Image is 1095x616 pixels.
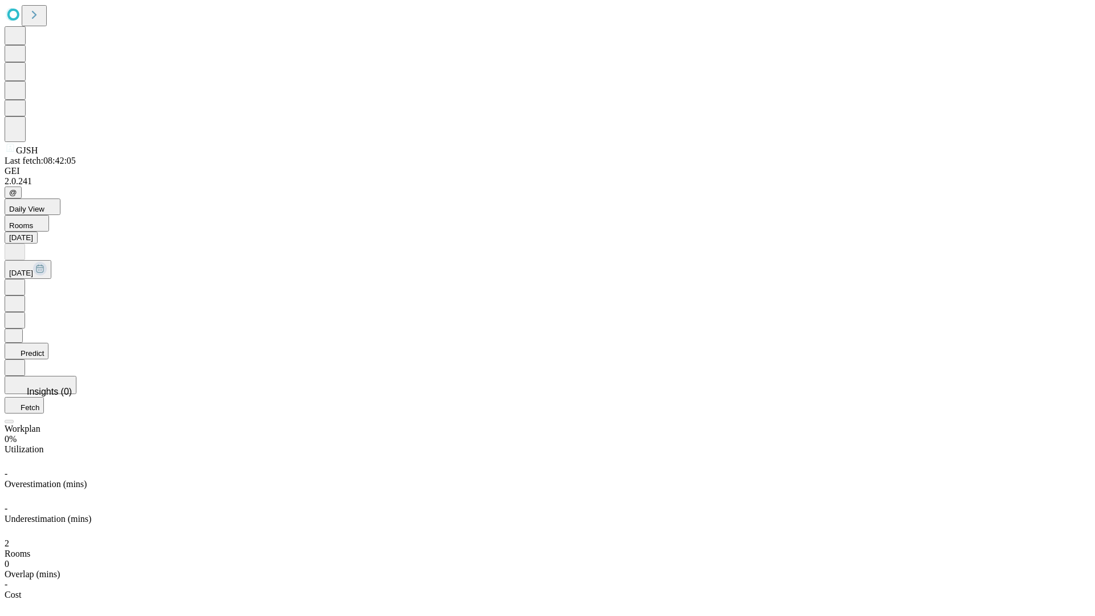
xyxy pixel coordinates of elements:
[5,176,1090,187] div: 2.0.241
[5,343,48,359] button: Predict
[5,434,17,444] span: 0%
[5,504,7,513] span: -
[5,187,22,198] button: @
[9,269,33,277] span: [DATE]
[5,260,51,279] button: [DATE]
[5,166,1090,176] div: GEI
[9,221,33,230] span: Rooms
[5,590,21,599] span: Cost
[5,559,9,569] span: 0
[5,215,49,232] button: Rooms
[5,156,76,165] span: Last fetch: 08:42:05
[5,397,44,414] button: Fetch
[5,514,91,524] span: Underestimation (mins)
[5,376,76,394] button: Insights (0)
[9,205,44,213] span: Daily View
[27,387,72,396] span: Insights (0)
[9,188,17,197] span: @
[5,444,43,454] span: Utilization
[5,424,40,433] span: Workplan
[5,579,7,589] span: -
[16,145,38,155] span: GJSH
[5,232,38,244] button: [DATE]
[5,538,9,548] span: 2
[5,198,60,215] button: Daily View
[5,479,87,489] span: Overestimation (mins)
[5,549,30,558] span: Rooms
[5,569,60,579] span: Overlap (mins)
[5,469,7,479] span: -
